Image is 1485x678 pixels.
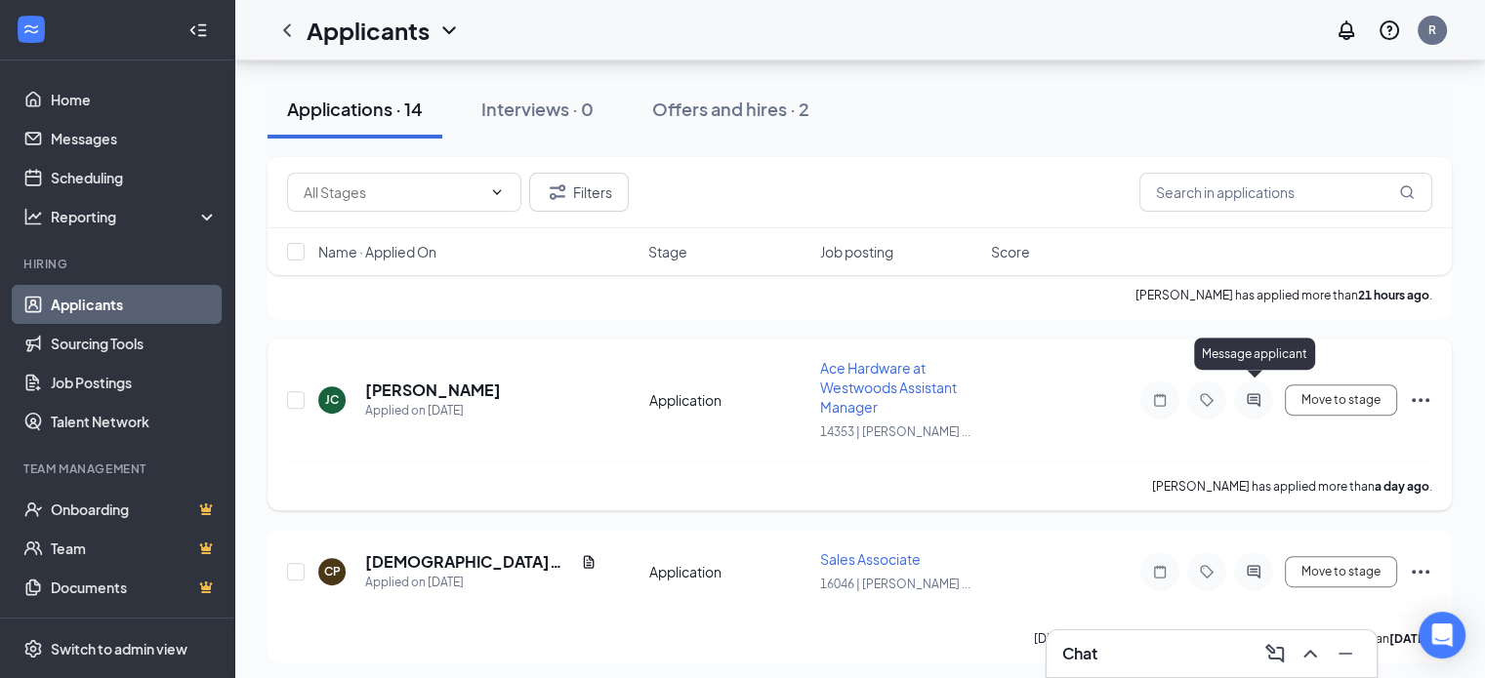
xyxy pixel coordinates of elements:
span: Sales Associate [820,550,921,568]
svg: QuestionInfo [1378,19,1401,42]
div: Team Management [23,460,214,477]
div: R [1428,21,1436,38]
svg: Tag [1195,564,1218,579]
h5: [PERSON_NAME] [365,379,501,401]
b: a day ago [1375,479,1429,494]
button: Minimize [1330,638,1361,669]
a: Job Postings [51,363,218,402]
a: Talent Network [51,402,218,441]
svg: Document [581,554,597,570]
h1: Applicants [307,14,430,47]
button: ChevronUp [1295,638,1326,669]
span: Stage [648,242,687,261]
a: DocumentsCrown [51,568,218,607]
div: Application [649,562,808,581]
svg: Collapse [188,20,208,40]
div: Applied on [DATE] [365,573,597,592]
div: Open Intercom Messenger [1419,612,1465,658]
svg: ChevronLeft [275,19,299,42]
svg: Minimize [1334,642,1357,665]
span: Ace Hardware at Westwoods Assistant Manager [820,359,957,416]
div: Offers and hires · 2 [652,97,809,121]
svg: ActiveChat [1242,392,1265,408]
svg: MagnifyingGlass [1399,184,1415,200]
button: ComposeMessage [1259,638,1291,669]
a: Scheduling [51,158,218,197]
svg: ComposeMessage [1263,642,1287,665]
input: Search in applications [1139,173,1432,212]
svg: Tag [1195,392,1218,408]
h5: [DEMOGRAPHIC_DATA][PERSON_NAME] [365,551,573,573]
svg: Ellipses [1409,560,1432,583]
span: Job posting [820,242,893,261]
svg: ActiveChat [1242,564,1265,579]
div: Hiring [23,256,214,272]
a: Applicants [51,285,218,324]
p: [PERSON_NAME] has applied more than . [1152,478,1432,495]
span: 16046 | [PERSON_NAME] ... [820,577,970,591]
svg: Settings [23,639,43,658]
a: Messages [51,119,218,158]
a: TeamCrown [51,529,218,568]
svg: Note [1148,564,1172,579]
b: [DATE] [1389,631,1429,646]
svg: ChevronDown [437,19,461,42]
svg: Analysis [23,207,43,226]
p: [DEMOGRAPHIC_DATA][PERSON_NAME] has applied more than . [1034,630,1432,647]
div: Switch to admin view [51,639,187,658]
span: Name · Applied On [318,242,436,261]
p: [PERSON_NAME] has applied more than . [1135,287,1432,303]
div: Interviews · 0 [481,97,594,121]
div: Applications · 14 [287,97,423,121]
a: OnboardingCrown [51,490,218,529]
a: Home [51,80,218,119]
h3: Chat [1062,643,1097,664]
svg: Notifications [1335,19,1358,42]
svg: ChevronDown [489,184,505,200]
div: Reporting [51,207,219,226]
div: Application [649,390,808,410]
button: Move to stage [1285,384,1397,416]
button: Filter Filters [529,173,629,212]
a: SurveysCrown [51,607,218,646]
svg: Filter [546,180,569,204]
svg: ChevronUp [1299,642,1322,665]
svg: Note [1148,392,1172,408]
svg: WorkstreamLogo [21,20,41,39]
div: Applied on [DATE] [365,401,501,420]
b: 21 hours ago [1358,288,1429,302]
div: JC [325,391,339,408]
span: 14353 | [PERSON_NAME] ... [820,424,970,439]
input: All Stages [304,181,481,203]
div: CP [324,563,341,579]
a: Sourcing Tools [51,324,218,363]
svg: Ellipses [1409,388,1432,412]
div: Message applicant [1194,338,1315,370]
button: Move to stage [1285,556,1397,587]
span: Score [991,242,1030,261]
